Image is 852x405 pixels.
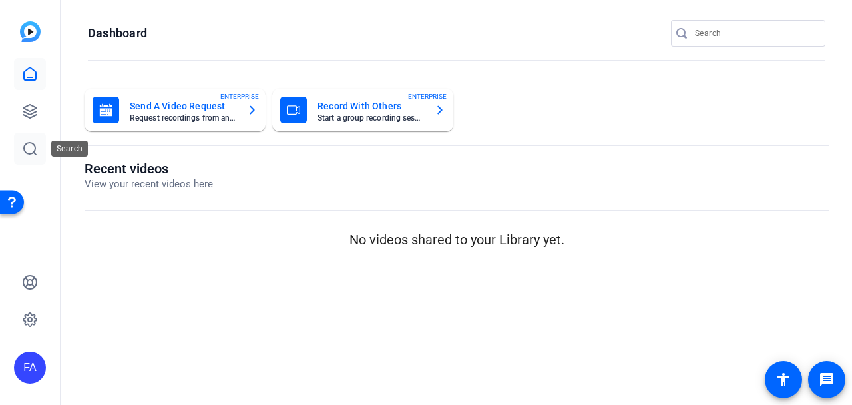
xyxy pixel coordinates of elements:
mat-card-subtitle: Start a group recording session [318,114,424,122]
button: Record With OthersStart a group recording sessionENTERPRISE [272,89,453,131]
div: Search [51,141,88,157]
h1: Dashboard [88,25,147,41]
p: View your recent videos here [85,177,213,192]
span: ENTERPRISE [220,91,259,101]
p: No videos shared to your Library yet. [85,230,829,250]
mat-card-title: Send A Video Request [130,98,236,114]
span: ENTERPRISE [408,91,447,101]
h1: Recent videos [85,161,213,177]
mat-icon: message [819,372,835,388]
input: Search [695,25,815,41]
button: Send A Video RequestRequest recordings from anyone, anywhereENTERPRISE [85,89,266,131]
mat-icon: accessibility [775,372,791,388]
mat-card-subtitle: Request recordings from anyone, anywhere [130,114,236,122]
img: blue-gradient.svg [20,21,41,42]
div: FA [14,352,46,384]
mat-card-title: Record With Others [318,98,424,114]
